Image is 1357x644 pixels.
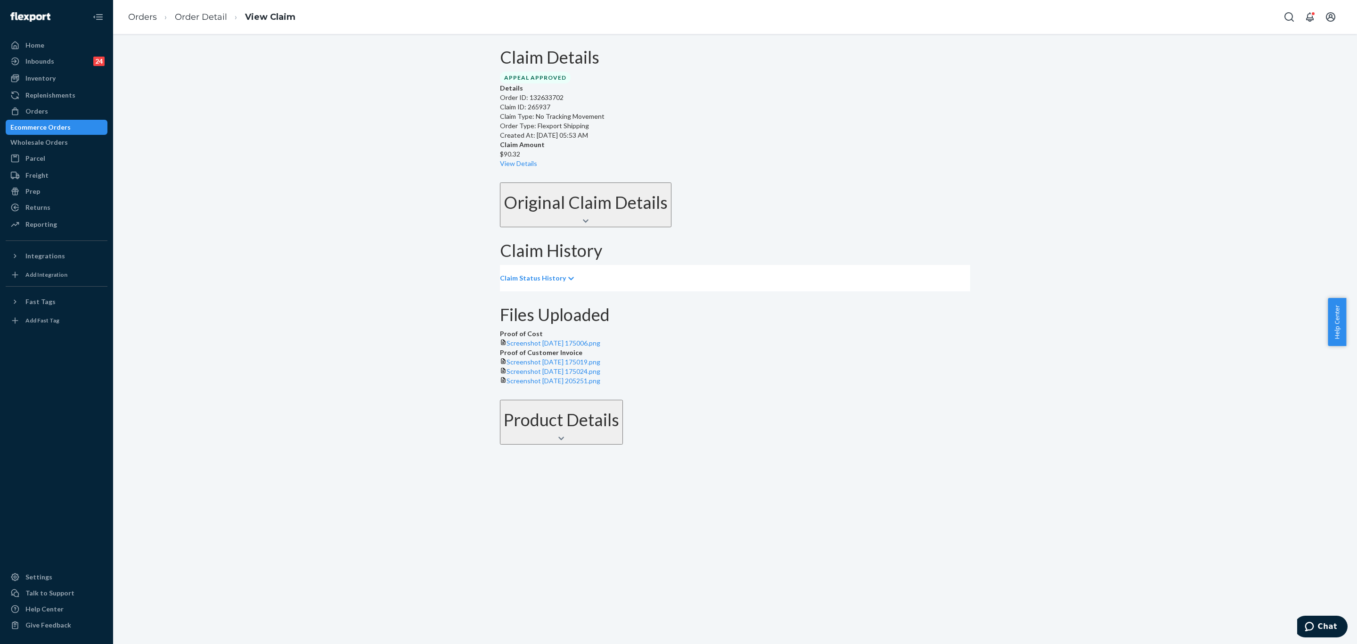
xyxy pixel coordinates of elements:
[1280,8,1299,26] button: Open Search Box
[128,12,157,22] a: Orders
[500,149,970,159] p: $90.32
[1297,616,1348,639] iframe: Opens a widget where you can chat to one of our agents
[1328,298,1346,346] button: Help Center
[1300,8,1319,26] button: Open notifications
[500,102,970,112] p: Claim ID: 265937
[25,107,48,116] div: Orders
[6,248,107,264] button: Integrations
[507,339,600,347] a: Screenshot [DATE] 175006.png
[6,88,107,103] a: Replenishments
[25,203,50,212] div: Returns
[500,182,671,228] button: Original Claim Details
[6,184,107,199] a: Prep
[500,159,537,167] a: View Details
[25,316,59,324] div: Add Fast Tag
[25,271,67,279] div: Add Integration
[500,112,970,121] p: Claim Type: No Tracking Movement
[25,171,49,180] div: Freight
[1321,8,1340,26] button: Open account menu
[500,93,970,102] p: Order ID: 132633702
[500,83,970,93] p: Details
[6,38,107,53] a: Home
[6,200,107,215] a: Returns
[6,313,107,328] a: Add Fast Tag
[25,91,75,100] div: Replenishments
[245,12,295,22] a: View Claim
[6,267,107,282] a: Add Integration
[507,358,600,366] a: Screenshot [DATE] 175019.png
[25,57,54,66] div: Inbounds
[6,151,107,166] a: Parcel
[500,305,970,324] h1: Files Uploaded
[6,602,107,617] a: Help Center
[6,71,107,86] a: Inventory
[507,367,600,375] a: Screenshot [DATE] 175024.png
[500,348,970,357] p: Proof of Customer Invoice
[10,12,50,22] img: Flexport logo
[504,411,619,429] h1: Product Details
[500,48,970,67] h1: Claim Details
[175,12,227,22] a: Order Detail
[25,220,57,229] div: Reporting
[121,3,303,31] ol: breadcrumbs
[500,241,970,260] h1: Claim History
[25,297,56,306] div: Fast Tags
[500,131,970,140] p: Created At: [DATE] 05:53 AM
[25,588,74,598] div: Talk to Support
[500,329,970,339] p: Proof of Cost
[10,123,71,132] div: Ecommerce Orders
[10,138,68,147] div: Wholesale Orders
[500,140,970,149] p: Claim Amount
[25,154,45,163] div: Parcel
[25,620,71,630] div: Give Feedback
[93,57,105,66] div: 24
[25,41,44,50] div: Home
[6,104,107,119] a: Orders
[6,217,107,232] a: Reporting
[6,54,107,69] a: Inbounds24
[89,8,107,26] button: Close Navigation
[25,74,56,83] div: Inventory
[6,120,107,135] a: Ecommerce Orders
[25,572,52,582] div: Settings
[25,604,64,614] div: Help Center
[500,273,566,283] p: Claim Status History
[6,294,107,309] button: Fast Tags
[25,251,65,261] div: Integrations
[507,377,600,385] a: Screenshot [DATE] 205251.png
[500,72,571,83] div: Appeal Approved
[6,135,107,150] a: Wholesale Orders
[504,193,668,212] h1: Original Claim Details
[6,168,107,183] a: Freight
[6,618,107,633] button: Give Feedback
[25,187,40,196] div: Prep
[6,586,107,601] button: Talk to Support
[6,570,107,585] a: Settings
[500,121,970,131] p: Order Type: Flexport Shipping
[500,400,623,445] button: Product Details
